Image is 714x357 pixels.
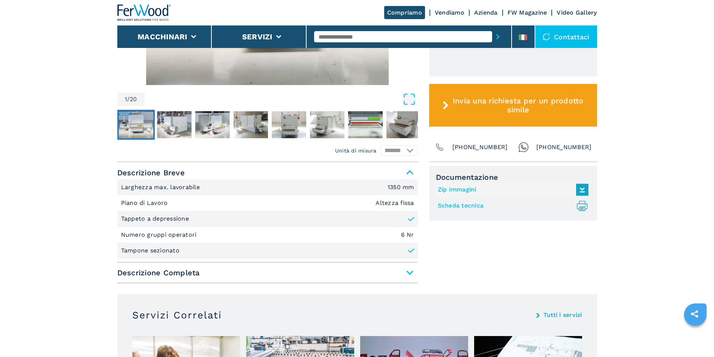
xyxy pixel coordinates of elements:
[385,110,422,140] button: Go to Slide 8
[130,96,137,102] span: 20
[452,142,508,152] span: [PHONE_NUMBER]
[384,6,425,19] a: Compriamo
[125,96,127,102] span: 1
[543,312,582,318] a: Tutti i servizi
[156,110,193,140] button: Go to Slide 2
[435,9,464,16] a: Vendiamo
[474,9,498,16] a: Azienda
[434,142,445,152] img: Phone
[347,110,384,140] button: Go to Slide 7
[543,33,550,40] img: Contattaci
[682,323,708,351] iframe: Chat
[127,96,130,102] span: /
[436,173,590,182] span: Documentazione
[308,110,346,140] button: Go to Slide 6
[117,166,418,179] span: Descrizione Breve
[518,142,529,152] img: Whatsapp
[195,111,230,138] img: 04127d8e4a6723fedb792c4041c40247
[117,179,418,259] div: Descrizione Breve
[536,142,592,152] span: [PHONE_NUMBER]
[401,232,414,238] em: 6 Nr
[147,93,416,106] button: Open Fullscreen
[452,96,584,114] span: Invia una richiesta per un prodotto simile
[232,110,269,140] button: Go to Slide 4
[117,266,418,279] span: Descrizione Completa
[270,110,308,140] button: Go to Slide 5
[121,199,170,207] p: Piano di Lavoro
[119,111,153,138] img: 8f0af6521436e3a2ae0ad2bc9d8bc764
[194,110,231,140] button: Go to Slide 3
[138,32,187,41] button: Macchinari
[376,200,414,206] em: Altezza fissa
[117,4,171,21] img: Ferwood
[121,215,189,223] p: Tappeto a depressione
[272,111,306,138] img: 4dfe54c730f313ac48c67ce5211d0ba8
[557,9,597,16] a: Video Gallery
[117,110,155,140] button: Go to Slide 1
[438,200,585,212] a: Scheda tecnica
[348,111,383,138] img: af5f9689df7574128c533fda134fe8c9
[121,231,199,239] p: Numero gruppi operatori
[121,183,202,191] p: Larghezza max. lavorabile
[242,32,272,41] button: Servizi
[121,246,180,255] p: Tampone sezionato
[335,147,377,154] em: Unità di misura
[132,309,222,321] h3: Servizi Correlati
[388,184,414,190] em: 1350 mm
[117,110,418,140] nav: Thumbnail Navigation
[310,111,344,138] img: e45a808382c7880d2782983d3368992a
[429,84,597,127] button: Invia una richiesta per un prodotto simile
[157,111,192,138] img: 2d190deee4b50a213aa6f5dfe5574d8d
[685,305,704,323] a: sharethis
[492,28,504,45] button: submit-button
[507,9,547,16] a: FW Magazine
[438,184,585,196] a: Zip Immagini
[234,111,268,138] img: 6800703c04097b17d76f746066185548
[535,25,597,48] div: Contattaci
[386,111,421,138] img: b5e9b68bfdf764941d5857836d19ffbe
